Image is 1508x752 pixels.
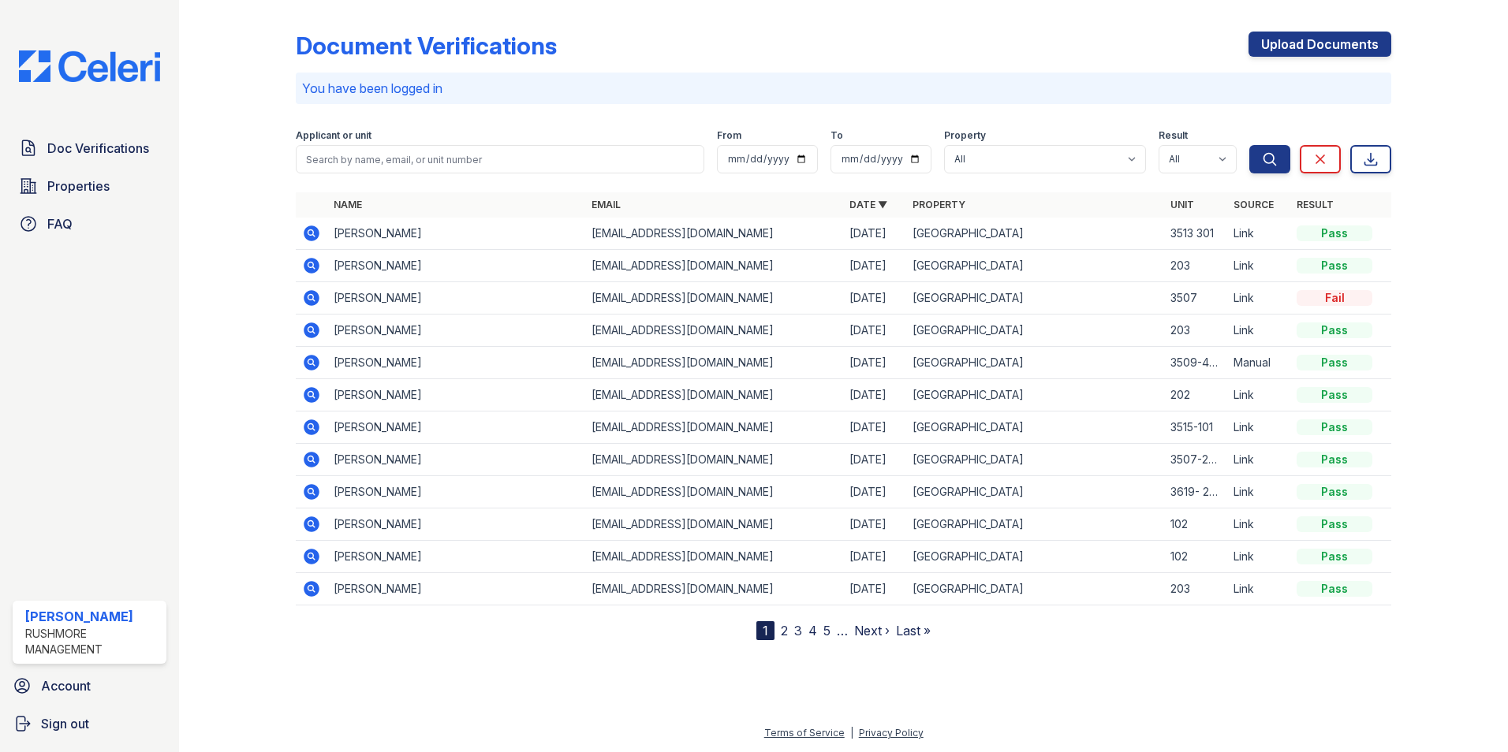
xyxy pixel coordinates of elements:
[906,282,1164,315] td: [GEOGRAPHIC_DATA]
[1297,387,1372,403] div: Pass
[585,379,843,411] td: [EMAIL_ADDRESS][DOMAIN_NAME]
[585,573,843,605] td: [EMAIL_ADDRESS][DOMAIN_NAME]
[585,250,843,282] td: [EMAIL_ADDRESS][DOMAIN_NAME]
[327,315,585,347] td: [PERSON_NAME]
[47,177,110,195] span: Properties
[1227,508,1290,541] td: Link
[6,50,173,82] img: CE_Logo_Blue-a8612792a0a2168367f1c8372b55b34899dd931a85d93a1a3d3e32e68fde9ad4.png
[1164,573,1227,605] td: 203
[296,129,371,142] label: Applicant or unit
[585,541,843,573] td: [EMAIL_ADDRESS][DOMAIN_NAME]
[850,727,853,739] div: |
[327,218,585,250] td: [PERSON_NAME]
[1164,250,1227,282] td: 203
[25,626,160,657] div: Rushmore Management
[837,621,848,640] span: …
[1297,516,1372,532] div: Pass
[906,573,1164,605] td: [GEOGRAPHIC_DATA]
[1297,484,1372,500] div: Pass
[1297,322,1372,338] div: Pass
[764,727,845,739] a: Terms of Service
[327,444,585,476] td: [PERSON_NAME]
[47,214,73,233] span: FAQ
[849,199,887,210] a: Date ▼
[906,411,1164,444] td: [GEOGRAPHIC_DATA]
[1297,452,1372,467] div: Pass
[585,347,843,379] td: [EMAIL_ADDRESS][DOMAIN_NAME]
[327,573,585,605] td: [PERSON_NAME]
[585,282,843,315] td: [EMAIL_ADDRESS][DOMAIN_NAME]
[296,32,557,60] div: Document Verifications
[327,347,585,379] td: [PERSON_NAME]
[906,476,1164,508] td: [GEOGRAPHIC_DATA]
[831,129,843,142] label: To
[1234,199,1274,210] a: Source
[906,250,1164,282] td: [GEOGRAPHIC_DATA]
[781,623,788,638] a: 2
[843,315,906,347] td: [DATE]
[906,379,1164,411] td: [GEOGRAPHIC_DATA]
[1227,218,1290,250] td: Link
[1297,581,1372,597] div: Pass
[585,411,843,444] td: [EMAIL_ADDRESS][DOMAIN_NAME]
[1297,549,1372,564] div: Pass
[906,444,1164,476] td: [GEOGRAPHIC_DATA]
[1297,199,1334,210] a: Result
[327,411,585,444] td: [PERSON_NAME]
[327,508,585,541] td: [PERSON_NAME]
[1227,282,1290,315] td: Link
[1164,444,1227,476] td: 3507-203
[13,208,166,240] a: FAQ
[808,623,817,638] a: 4
[794,623,802,638] a: 3
[1297,258,1372,274] div: Pass
[6,670,173,702] a: Account
[843,476,906,508] td: [DATE]
[843,250,906,282] td: [DATE]
[1227,476,1290,508] td: Link
[859,727,924,739] a: Privacy Policy
[717,129,741,142] label: From
[756,621,775,640] div: 1
[41,714,89,733] span: Sign out
[906,347,1164,379] td: [GEOGRAPHIC_DATA]
[1227,573,1290,605] td: Link
[1164,315,1227,347] td: 203
[585,476,843,508] td: [EMAIL_ADDRESS][DOMAIN_NAME]
[1164,476,1227,508] td: 3619- 204
[327,379,585,411] td: [PERSON_NAME]
[843,444,906,476] td: [DATE]
[906,541,1164,573] td: [GEOGRAPHIC_DATA]
[1227,379,1290,411] td: Link
[327,282,585,315] td: [PERSON_NAME]
[1227,444,1290,476] td: Link
[585,444,843,476] td: [EMAIL_ADDRESS][DOMAIN_NAME]
[13,170,166,202] a: Properties
[1297,290,1372,306] div: Fail
[1164,508,1227,541] td: 102
[1164,379,1227,411] td: 202
[1227,541,1290,573] td: Link
[1170,199,1194,210] a: Unit
[843,218,906,250] td: [DATE]
[41,676,91,695] span: Account
[906,508,1164,541] td: [GEOGRAPHIC_DATA]
[1227,315,1290,347] td: Link
[13,132,166,164] a: Doc Verifications
[334,199,362,210] a: Name
[327,250,585,282] td: [PERSON_NAME]
[843,347,906,379] td: [DATE]
[1297,355,1372,370] div: Pass
[585,508,843,541] td: [EMAIL_ADDRESS][DOMAIN_NAME]
[896,623,931,638] a: Last »
[1164,347,1227,379] td: 3509-404
[843,379,906,411] td: [DATE]
[1164,541,1227,573] td: 102
[302,79,1385,98] p: You have been logged in
[1164,411,1227,444] td: 3515-101
[1227,347,1290,379] td: Manual
[1297,419,1372,435] div: Pass
[6,708,173,739] a: Sign out
[1227,250,1290,282] td: Link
